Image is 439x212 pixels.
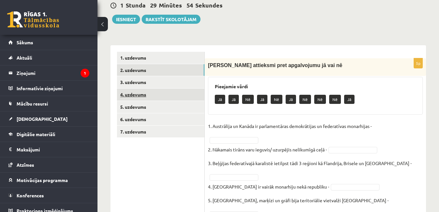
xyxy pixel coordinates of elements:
span: Stunda [126,1,146,9]
a: Digitālie materiāli [8,127,89,142]
legend: Maksājumi [17,142,89,157]
p: 5p [414,58,423,68]
i: 1 [81,69,89,78]
span: Atzīmes [17,162,34,168]
p: Nē [329,95,341,104]
p: Jā [344,95,355,104]
p: 4. [GEOGRAPHIC_DATA] ir vairāk monarhiju nekā republiku - [208,182,329,191]
p: Jā [215,95,225,104]
a: Konferences [8,188,89,203]
a: [DEMOGRAPHIC_DATA] [8,111,89,126]
span: Konferences [17,192,44,198]
a: 2. uzdevums [117,64,204,76]
p: Jā [257,95,267,104]
button: Iesniegt [112,15,140,24]
a: Informatīvie ziņojumi [8,81,89,96]
span: 1 [120,1,123,9]
a: Motivācijas programma [8,173,89,188]
a: Aktuāli [8,50,89,65]
a: 6. uzdevums [117,113,204,125]
p: Nē [314,95,326,104]
span: Aktuāli [17,55,32,61]
span: [DEMOGRAPHIC_DATA] [17,116,68,122]
a: 1. uzdevums [117,52,204,64]
a: Rīgas 1. Tālmācības vidusskola [7,11,59,28]
a: Atzīmes [8,157,89,172]
p: Nē [242,95,254,104]
h3: Pieejamie vārdi [215,84,416,89]
span: Digitālie materiāli [17,131,55,137]
a: Mācību resursi [8,96,89,111]
span: Motivācijas programma [17,177,68,183]
span: Sākums [17,39,33,45]
p: Nē [271,95,282,104]
legend: Ziņojumi [17,65,89,80]
a: 4. uzdevums [117,89,204,101]
span: 29 [150,1,157,9]
span: [PERSON_NAME] attieksmi pret apgalvojumu jā vai nē [208,63,342,68]
a: Rakstīt skolotājam [142,15,200,24]
p: Jā [286,95,296,104]
a: Sākums [8,35,89,50]
span: Mācību resursi [17,101,48,106]
p: 5. [GEOGRAPHIC_DATA], marķīzi un grāfi bija teritoriālie vietvalži [GEOGRAPHIC_DATA] - [208,195,389,205]
p: Nē [299,95,311,104]
span: 54 [187,1,193,9]
p: 3. Beļģijas federatīvajā karalistē ietilpst tādi 3 reģioni kā Flandrija, Brisele un [GEOGRAPHIC_D... [208,158,412,168]
p: Jā [228,95,239,104]
a: 7. uzdevums [117,126,204,138]
span: Sekundes [195,1,223,9]
p: 2. Nākamais tirāns varu ieguvis/ uzurpējis nelikumīgā ceļā - [208,145,327,154]
a: 3. uzdevums [117,76,204,88]
span: Minūtes [159,1,182,9]
p: 1. Austrālija un Kanāda ir parlamentāras demokrātijas un federatīvas monarhijas - [208,121,372,131]
a: Ziņojumi1 [8,65,89,80]
a: Maksājumi [8,142,89,157]
legend: Informatīvie ziņojumi [17,81,89,96]
a: 5. uzdevums [117,101,204,113]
